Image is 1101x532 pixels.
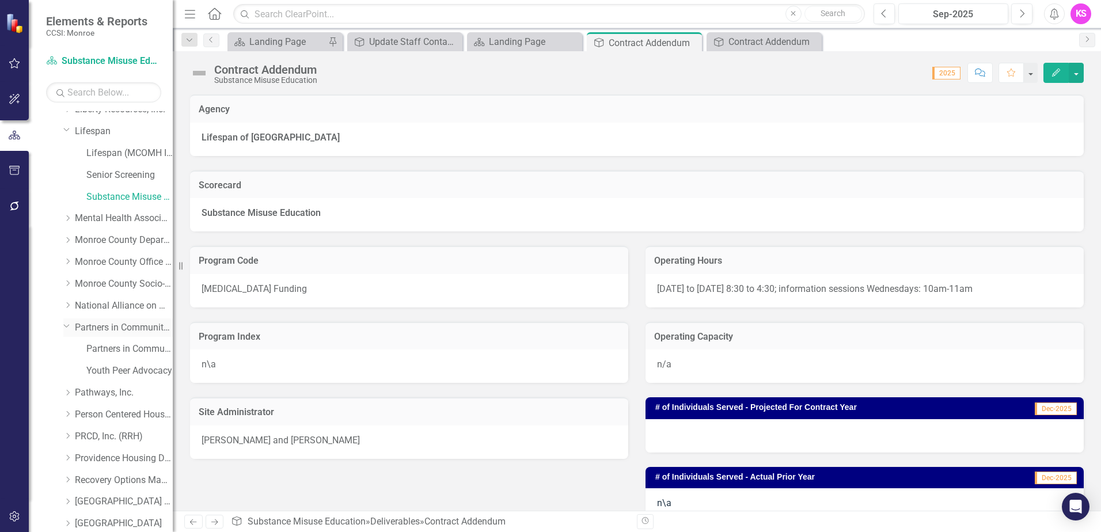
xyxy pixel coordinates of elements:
[932,67,960,79] span: 2025
[46,82,161,102] input: Search Below...
[75,517,173,530] a: [GEOGRAPHIC_DATA]
[249,35,325,49] div: Landing Page
[86,343,173,356] a: Partners in Community Development (MCOMH Internal)
[655,473,988,481] h3: # of Individuals Served - Actual Prior Year
[1035,402,1077,415] span: Dec-2025
[86,147,173,160] a: Lifespan (MCOMH Internal)
[231,515,628,529] div: » »
[46,28,147,37] small: CCSI: Monroe
[233,4,865,24] input: Search ClearPoint...
[654,256,1075,266] h3: Operating Hours
[75,452,173,465] a: Providence Housing Development Corporation
[230,35,325,49] a: Landing Page
[657,497,671,508] span: n\a
[1035,472,1077,484] span: Dec-2025
[199,256,620,266] h3: Program Code
[609,36,699,50] div: Contract Addendum
[6,13,26,33] img: ClearPoint Strategy
[75,256,173,269] a: Monroe County Office of Mental Health
[86,364,173,378] a: Youth Peer Advocacy
[902,7,1004,21] div: Sep-2025
[199,332,620,342] h3: Program Index
[654,332,1075,342] h3: Operating Capacity
[214,63,317,76] div: Contract Addendum
[199,180,1075,191] h3: Scorecard
[75,212,173,225] a: Mental Health Association
[1062,493,1089,520] div: Open Intercom Messenger
[657,359,671,370] span: n/a
[75,278,173,291] a: Monroe County Socio-Legal Center
[46,14,147,28] span: Elements & Reports
[75,125,173,138] a: Lifespan
[86,169,173,182] a: Senior Screening
[75,386,173,400] a: Pathways, Inc.
[202,359,216,370] span: n\a
[370,516,420,527] a: Deliverables
[75,321,173,335] a: Partners in Community Development
[821,9,845,18] span: Search
[424,516,506,527] div: Contract Addendum
[1070,3,1091,24] button: KS
[75,299,173,313] a: National Alliance on Mental Illness
[728,35,819,49] div: Contract Addendum
[75,430,173,443] a: PRCD, Inc. (RRH)
[75,474,173,487] a: Recovery Options Made Easy
[75,234,173,247] a: Monroe County Department of Social Services
[709,35,819,49] a: Contract Addendum
[190,64,208,82] img: Not Defined
[898,3,1008,24] button: Sep-2025
[470,35,579,49] a: Landing Page
[75,495,173,508] a: [GEOGRAPHIC_DATA] (RRH)
[202,434,617,447] p: [PERSON_NAME] and [PERSON_NAME]
[199,104,1075,115] h3: Agency
[202,132,340,143] strong: Lifespan of [GEOGRAPHIC_DATA]
[655,403,1003,412] h3: # of Individuals Served - Projected For Contract Year
[86,191,173,204] a: Substance Misuse Education
[804,6,862,22] button: Search
[202,283,307,294] span: [MEDICAL_DATA] Funding
[46,55,161,68] a: Substance Misuse Education
[75,408,173,421] a: Person Centered Housing Options, Inc.
[199,407,620,417] h3: Site Administrator
[657,283,973,294] span: [DATE] to [DATE] 8:30 to 4:30; information sessions Wednesdays: 10am-11am
[489,35,579,49] div: Landing Page
[214,76,317,85] div: Substance Misuse Education
[248,516,366,527] a: Substance Misuse Education
[350,35,460,49] a: Update Staff Contacts and Website Link on Agency Landing Page
[369,35,460,49] div: Update Staff Contacts and Website Link on Agency Landing Page
[202,207,321,218] strong: Substance Misuse Education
